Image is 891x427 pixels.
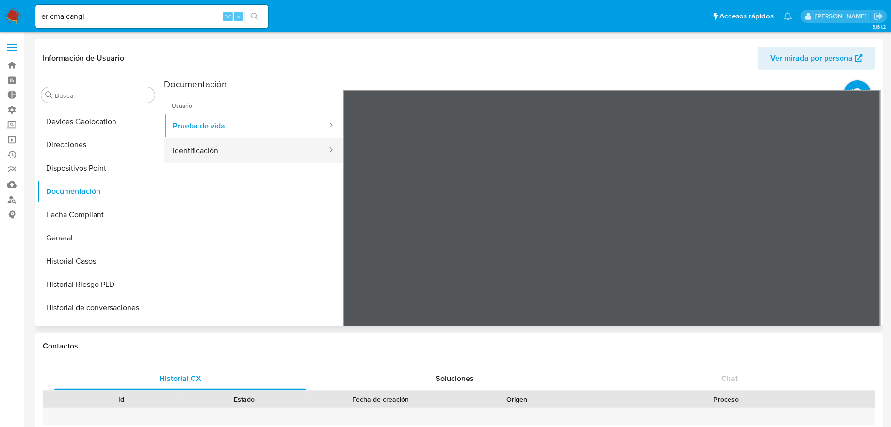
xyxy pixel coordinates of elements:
[55,91,151,100] input: Buscar
[43,341,875,351] h1: Contactos
[585,395,868,404] div: Proceso
[815,12,870,21] p: eric.malcangi@mercadolibre.com
[37,133,159,157] button: Direcciones
[237,12,240,21] span: s
[874,11,884,21] a: Salir
[37,250,159,273] button: Historial Casos
[312,395,449,404] div: Fecha de creación
[37,180,159,203] button: Documentación
[784,12,792,20] a: Notificaciones
[37,319,159,343] button: IV Challenges
[436,373,474,384] span: Soluciones
[758,47,875,70] button: Ver mirada por persona
[37,110,159,133] button: Devices Geolocation
[159,373,201,384] span: Historial CX
[224,12,231,21] span: ⌥
[37,273,159,296] button: Historial Riesgo PLD
[37,203,159,226] button: Fecha Compliant
[190,395,299,404] div: Estado
[720,11,774,21] span: Accesos rápidos
[67,395,176,404] div: Id
[37,296,159,319] button: Historial de conversaciones
[462,395,571,404] div: Origen
[37,226,159,250] button: General
[37,157,159,180] button: Dispositivos Point
[35,10,268,23] input: Buscar usuario o caso...
[45,91,53,99] button: Buscar
[770,47,853,70] span: Ver mirada por persona
[244,10,264,23] button: search-icon
[43,53,124,63] h1: Información de Usuario
[722,373,738,384] span: Chat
